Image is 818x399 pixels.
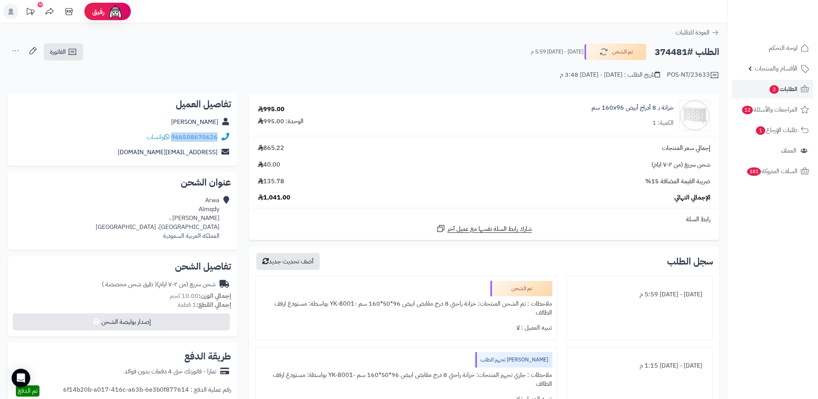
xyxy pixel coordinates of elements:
[747,167,761,176] span: 381
[742,106,753,114] span: 12
[781,145,796,156] span: العملاء
[652,160,710,169] span: شحن سريع (من ٢-٧ ايام)
[769,84,797,95] span: الطلبات
[676,28,719,37] a: العودة للطلبات
[21,4,40,21] a: تحديثات المنصة
[96,196,220,240] div: Arwa Almqdy [PERSON_NAME] ، [GEOGRAPHIC_DATA]، [GEOGRAPHIC_DATA] المملكة العربية السعودية
[667,257,713,266] h3: سجل الطلب
[12,369,30,387] div: Open Intercom Messenger
[448,225,532,234] span: شارك رابط السلة نفسها مع عميل آخر
[258,193,290,202] span: 1,041.00
[436,224,532,234] a: شارك رابط السلة نفسها مع عميل آخر
[667,71,719,80] div: POS-NT/23633
[196,300,231,310] strong: إجمالي القطع:
[592,103,674,112] a: خزانة بـ 8 أدراج أبيض ‎160x96 سم‏
[258,177,284,186] span: 135.78
[741,104,797,115] span: المراجعات والأسئلة
[755,125,797,136] span: طلبات الإرجاع
[674,193,710,202] span: الإجمالي النهائي
[769,43,797,53] span: لوحة التحكم
[252,215,716,224] div: رابط السلة
[14,262,231,271] h2: تفاصيل الشحن
[256,253,320,270] button: أضف تحديث جديد
[732,141,813,160] a: العملاء
[571,287,708,302] div: [DATE] - [DATE] 5:59 م
[38,2,43,7] div: 10
[170,291,231,301] small: 10.00 كجم
[50,47,66,57] span: الفاتورة
[171,117,218,127] a: [PERSON_NAME]
[662,144,710,153] span: إجمالي سعر المنتجات
[732,100,813,119] a: المراجعات والأسئلة12
[560,71,660,79] div: تاريخ الطلب : [DATE] - [DATE] 3:48 م
[184,352,231,361] h2: طريقة الدفع
[258,117,304,126] div: الوحدة: 995.00
[63,385,231,397] div: رقم عملية الدفع : 6f14b20b-a017-416c-a63b-6e3b0f877614
[732,162,813,181] a: السلات المتروكة381
[652,119,674,127] div: الكمية: 1
[655,44,719,60] h2: الطلب #374481
[585,44,647,60] button: تم الشحن
[147,132,170,142] a: واتساب
[746,166,797,177] span: السلات المتروكة
[475,352,552,368] div: [PERSON_NAME] تجهيز الطلب
[102,280,216,289] div: شحن سريع (من ٢-٧ ايام)
[490,281,552,296] div: تم الشحن
[258,105,285,114] div: 995.00
[124,367,216,376] div: تمارا - فاتورتك حتى 4 دفعات بدون فوائد
[92,7,105,16] span: رفيق
[732,39,813,57] a: لوحة التحكم
[732,80,813,98] a: الطلبات2
[102,280,157,289] span: ( طرق شحن مخصصة )
[680,100,710,131] img: 1731233659-1-90x90.jpg
[14,100,231,109] h2: تفاصيل العميل
[260,296,552,320] div: ملاحظات : تم الشحن المنتجات: خزانة راحتي 8 درج مقابض ابيض 96*50*160 سم -YK-8001 بواسطة: مستودع ار...
[14,178,231,187] h2: عنوان الشحن
[770,85,779,94] span: 2
[199,291,231,301] strong: إجمالي الوزن:
[645,177,710,186] span: ضريبة القيمة المضافة 15%
[531,48,583,56] small: [DATE] - [DATE] 5:59 م
[44,43,83,60] a: الفاتورة
[13,313,230,330] button: إصدار بوليصة الشحن
[676,28,710,37] span: العودة للطلبات
[118,148,218,157] a: [EMAIL_ADDRESS][DOMAIN_NAME]
[260,320,552,335] div: تنبيه العميل : لا
[571,358,708,373] div: [DATE] - [DATE] 1:15 م
[756,126,765,135] span: 1
[171,132,218,142] a: 966508670626
[178,300,231,310] small: 1 قطعة
[732,121,813,139] a: طلبات الإرجاع1
[258,160,280,169] span: 40.00
[108,4,123,19] img: ai-face.png
[18,386,38,396] span: تم الدفع
[755,63,797,74] span: الأقسام والمنتجات
[260,368,552,392] div: ملاحظات : جاري تجهيز المنتجات: خزانة راحتي 8 درج مقابض ابيض 96*50*160 سم -YK-8001 بواسطة: مستودع ...
[258,144,284,153] span: 865.22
